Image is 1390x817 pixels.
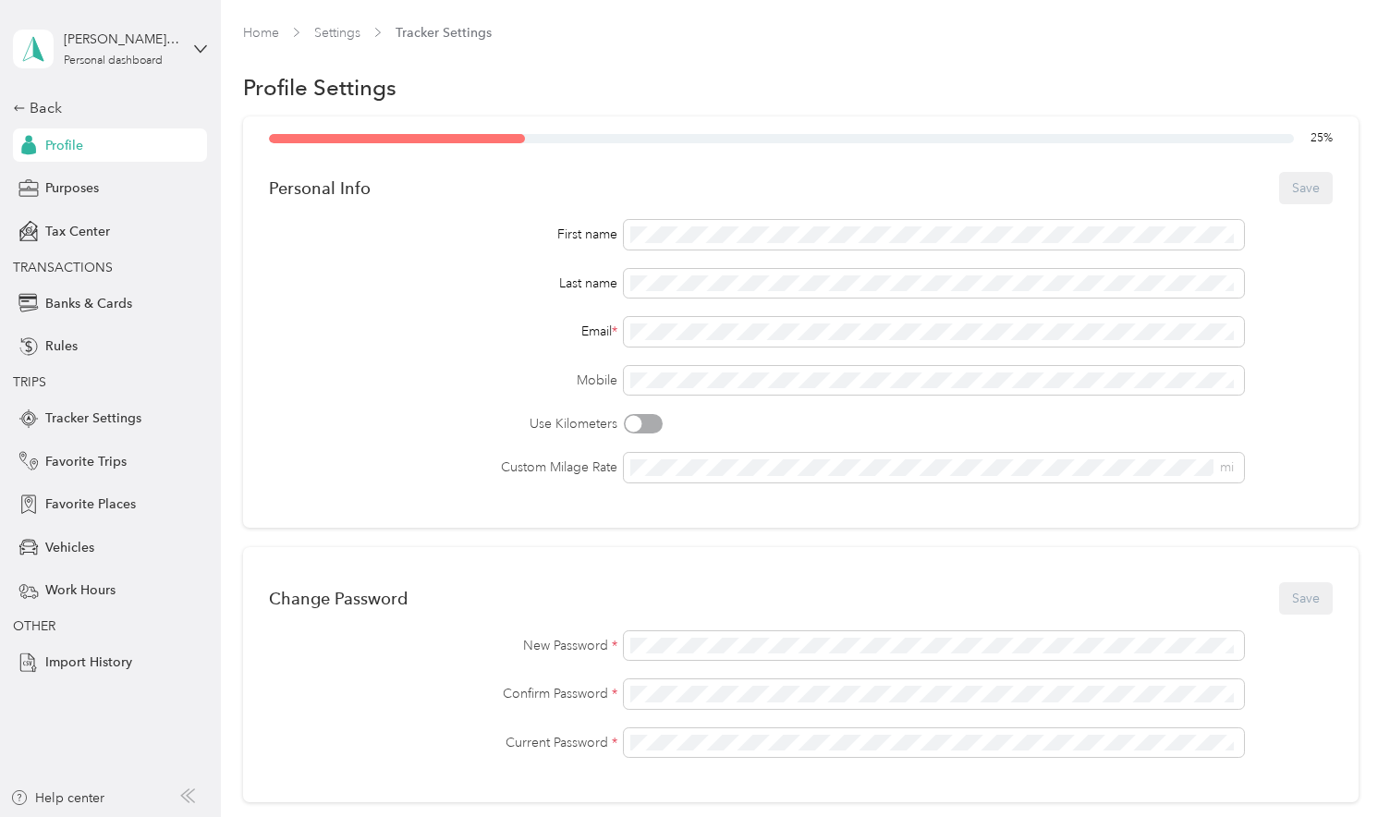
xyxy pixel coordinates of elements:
[45,294,132,313] span: Banks & Cards
[45,494,136,514] span: Favorite Places
[45,580,116,600] span: Work Hours
[1311,130,1333,147] span: 25 %
[45,222,110,241] span: Tax Center
[269,457,616,477] label: Custom Milage Rate
[269,684,616,703] label: Confirm Password
[269,371,616,390] label: Mobile
[45,178,99,198] span: Purposes
[269,178,371,198] div: Personal Info
[269,589,408,608] div: Change Password
[269,322,616,341] div: Email
[269,414,616,433] label: Use Kilometers
[45,652,132,672] span: Import History
[10,788,104,808] button: Help center
[13,260,113,275] span: TRANSACTIONS
[13,97,198,119] div: Back
[1220,459,1234,475] span: mi
[64,55,163,67] div: Personal dashboard
[45,336,78,356] span: Rules
[243,25,279,41] a: Home
[1286,713,1390,817] iframe: Everlance-gr Chat Button Frame
[45,452,127,471] span: Favorite Trips
[13,618,55,634] span: OTHER
[45,538,94,557] span: Vehicles
[269,733,616,752] label: Current Password
[13,374,46,390] span: TRIPS
[269,636,616,655] label: New Password
[45,136,83,155] span: Profile
[396,23,492,43] span: Tracker Settings
[314,25,360,41] a: Settings
[45,408,141,428] span: Tracker Settings
[269,274,616,293] div: Last name
[243,78,396,97] h1: Profile Settings
[269,225,616,244] div: First name
[64,30,179,49] div: [PERSON_NAME][EMAIL_ADDRESS][DOMAIN_NAME]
